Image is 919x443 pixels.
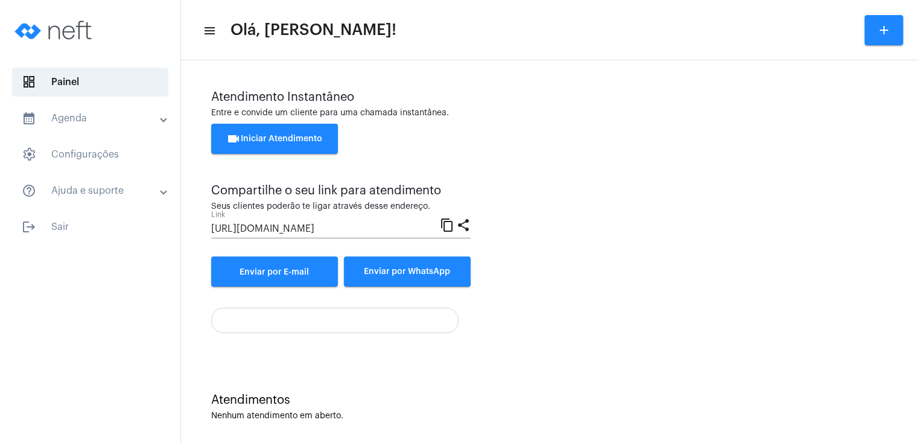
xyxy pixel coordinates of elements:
[22,75,36,89] span: sidenav icon
[211,394,889,407] div: Atendimentos
[22,220,36,234] mat-icon: sidenav icon
[203,24,215,38] mat-icon: sidenav icon
[12,140,168,169] span: Configurações
[440,217,454,232] mat-icon: content_copy
[211,109,889,118] div: Entre e convide um cliente para uma chamada instantânea.
[211,91,889,104] div: Atendimento Instantâneo
[227,132,241,146] mat-icon: videocam
[10,6,100,54] img: logo-neft-novo-2.png
[22,183,161,198] mat-panel-title: Ajuda e suporte
[211,412,889,421] div: Nenhum atendimento em aberto.
[240,268,310,276] span: Enviar por E-mail
[22,183,36,198] mat-icon: sidenav icon
[22,111,36,126] mat-icon: sidenav icon
[456,217,471,232] mat-icon: share
[12,212,168,241] span: Sair
[211,202,471,211] div: Seus clientes poderão te ligar através desse endereço.
[344,257,471,287] button: Enviar por WhatsApp
[877,23,891,37] mat-icon: add
[7,176,180,205] mat-expansion-panel-header: sidenav iconAjuda e suporte
[12,68,168,97] span: Painel
[7,104,180,133] mat-expansion-panel-header: sidenav iconAgenda
[22,111,161,126] mat-panel-title: Agenda
[211,257,338,287] a: Enviar por E-mail
[231,21,396,40] span: Olá, [PERSON_NAME]!
[211,184,471,197] div: Compartilhe o seu link para atendimento
[227,135,323,143] span: Iniciar Atendimento
[364,267,451,276] span: Enviar por WhatsApp
[211,124,338,154] button: Iniciar Atendimento
[22,147,36,162] span: sidenav icon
